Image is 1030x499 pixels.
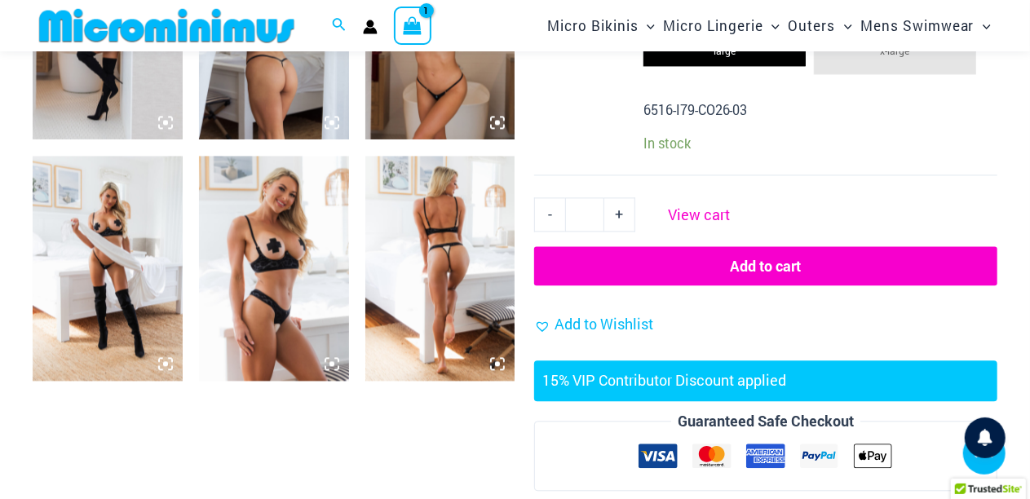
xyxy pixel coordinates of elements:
[33,156,183,381] img: Nights Fall Silver Leopard 1036 Bra 6516 Micro
[643,98,984,122] p: 6516-I79-CO26-03
[763,5,780,46] span: Menu Toggle
[643,135,984,152] p: In stock
[542,369,989,393] div: 15% VIP Contributor Discount applied
[639,5,655,46] span: Menu Toggle
[860,5,975,46] span: Mens Swimwear
[543,5,659,46] a: Micro BikinisMenu ToggleMenu Toggle
[671,409,860,434] legend: Guaranteed Safe Checkout
[534,312,653,337] a: Add to Wishlist
[365,156,515,381] img: Nights Fall Silver Leopard 1036 Bra 6046 Thong
[534,246,997,285] button: Add to cart
[836,5,852,46] span: Menu Toggle
[785,5,856,46] a: OutersMenu ToggleMenu Toggle
[604,197,635,232] a: +
[199,156,349,381] img: Nights Fall Silver Leopard 1036 Bra 6046 Thong
[663,5,763,46] span: Micro Lingerie
[565,197,603,232] input: Product quantity
[975,5,991,46] span: Menu Toggle
[856,5,995,46] a: Mens SwimwearMenu ToggleMenu Toggle
[555,314,653,333] span: Add to Wishlist
[659,5,784,46] a: Micro LingerieMenu ToggleMenu Toggle
[394,7,431,44] a: View Shopping Cart, 1 items
[547,5,639,46] span: Micro Bikinis
[534,197,565,232] a: -
[363,20,378,34] a: Account icon link
[789,5,836,46] span: Outers
[332,15,347,37] a: Search icon link
[814,33,976,74] li: x-large
[663,197,736,227] a: View cart
[541,2,997,49] nav: Site Navigation
[33,7,301,44] img: MM SHOP LOGO FLAT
